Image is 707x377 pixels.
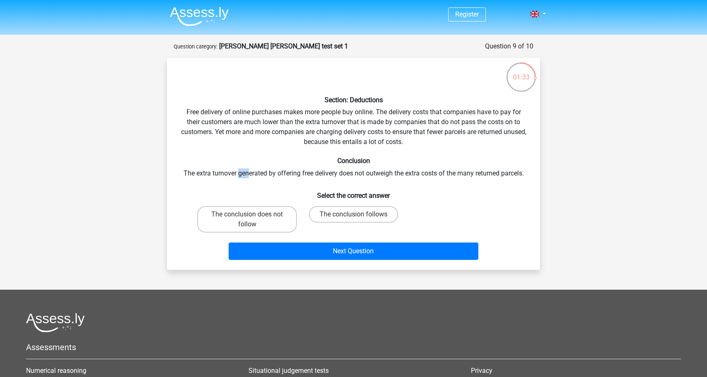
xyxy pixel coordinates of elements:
h6: Select the correct answer [180,185,527,199]
strong: [PERSON_NAME] [PERSON_NAME] test set 1 [219,42,348,50]
small: Question category: [174,43,217,50]
h6: Conclusion [180,157,527,165]
label: The conclusion does not follow [197,206,297,233]
div: Question 9 of 10 [485,41,533,51]
div: Free delivery of online purchases makes more people buy online. The delivery costs that companies... [170,65,537,263]
div: 01:33 [506,62,537,82]
h5: Assessments [26,342,681,352]
a: Situational judgement tests [248,367,329,375]
a: Privacy [471,367,492,375]
img: Assessly logo [26,313,85,332]
img: Assessly [170,7,229,26]
a: Register [455,10,479,18]
a: Numerical reasoning [26,367,86,375]
label: The conclusion follows [309,206,398,223]
h6: Section: Deductions [180,96,527,104]
button: Next Question [229,243,479,260]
